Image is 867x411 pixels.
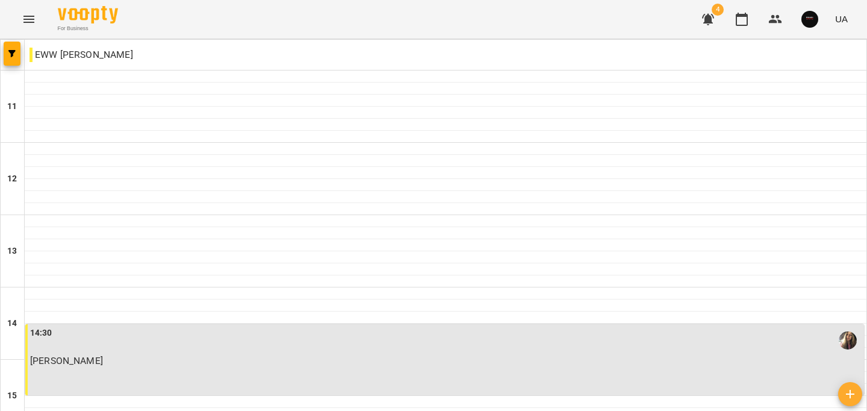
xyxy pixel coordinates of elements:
h6: 13 [7,245,17,258]
h6: 11 [7,100,17,113]
button: Створити урок [838,382,862,406]
button: Menu [14,5,43,34]
img: 5eed76f7bd5af536b626cea829a37ad3.jpg [801,11,818,28]
img: Бойко Олександра Вікторівна [839,331,857,350]
img: Voopty Logo [58,6,118,24]
p: EWW [PERSON_NAME] [30,48,133,62]
span: UA [835,13,848,25]
span: 4 [712,4,724,16]
h6: 15 [7,389,17,403]
button: UA [830,8,853,30]
h6: 12 [7,172,17,186]
label: 14:30 [30,327,52,340]
h6: 14 [7,317,17,330]
span: [PERSON_NAME] [30,355,103,366]
span: For Business [58,25,118,33]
